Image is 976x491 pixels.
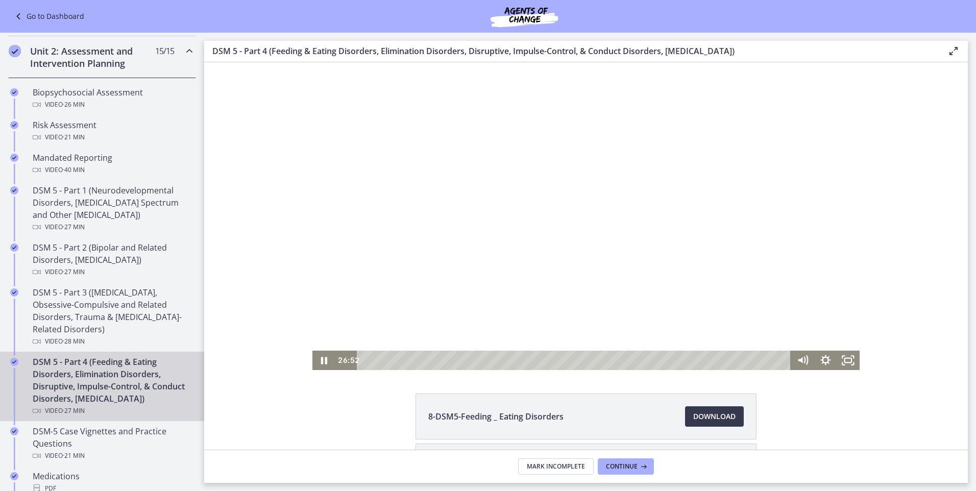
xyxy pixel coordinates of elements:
button: Mark Incomplete [518,458,594,475]
span: · 21 min [63,450,85,462]
h2: Unit 2: Assessment and Intervention Planning [30,45,155,69]
i: Completed [10,154,18,162]
div: Video [33,99,192,111]
span: · 27 min [63,221,85,233]
div: Video [33,131,192,143]
div: DSM-5 Case Vignettes and Practice Questions [33,425,192,462]
h3: DSM 5 - Part 4 (Feeding & Eating Disorders, Elimination Disorders, Disruptive, Impulse-Control, &... [212,45,931,57]
i: Completed [10,121,18,129]
span: · 27 min [63,266,85,278]
div: Video [33,266,192,278]
div: DSM 5 - Part 4 (Feeding & Eating Disorders, Elimination Disorders, Disruptive, Impulse-Control, &... [33,356,192,417]
button: Mute [587,288,610,308]
i: Completed [10,88,18,96]
span: · 21 min [63,131,85,143]
div: Video [33,164,192,176]
i: Completed [10,243,18,252]
i: Completed [10,358,18,366]
span: · 28 min [63,335,85,348]
span: · 27 min [63,405,85,417]
span: · 26 min [63,99,85,111]
span: Mark Incomplete [527,462,585,471]
div: Video [33,450,192,462]
div: Video [33,335,192,348]
i: Completed [10,427,18,435]
span: 8-DSM5-Feeding _ Eating Disorders [428,410,564,423]
img: Agents of Change [463,4,585,29]
span: 15 / 15 [155,45,174,57]
i: Completed [9,45,21,57]
div: Mandated Reporting [33,152,192,176]
button: Show settings menu [610,288,633,308]
div: DSM 5 - Part 1 (Neurodevelopmental Disorders, [MEDICAL_DATA] Spectrum and Other [MEDICAL_DATA]) [33,184,192,233]
div: Risk Assessment [33,119,192,143]
button: Fullscreen [632,288,655,308]
a: Download [685,406,744,427]
a: Go to Dashboard [12,10,84,22]
span: Download [693,410,736,423]
i: Completed [10,288,18,297]
span: · 40 min [63,164,85,176]
i: Completed [10,186,18,194]
span: Continue [606,462,638,471]
div: Biopsychosocial Assessment [33,86,192,111]
div: Video [33,221,192,233]
i: Completed [10,472,18,480]
div: Video [33,405,192,417]
div: DSM 5 - Part 2 (Bipolar and Related Disorders, [MEDICAL_DATA]) [33,241,192,278]
div: DSM 5 - Part 3 ([MEDICAL_DATA], Obsessive-Compulsive and Related Disorders, Trauma & [MEDICAL_DAT... [33,286,192,348]
iframe: Video Lesson [204,62,968,370]
button: Continue [598,458,654,475]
